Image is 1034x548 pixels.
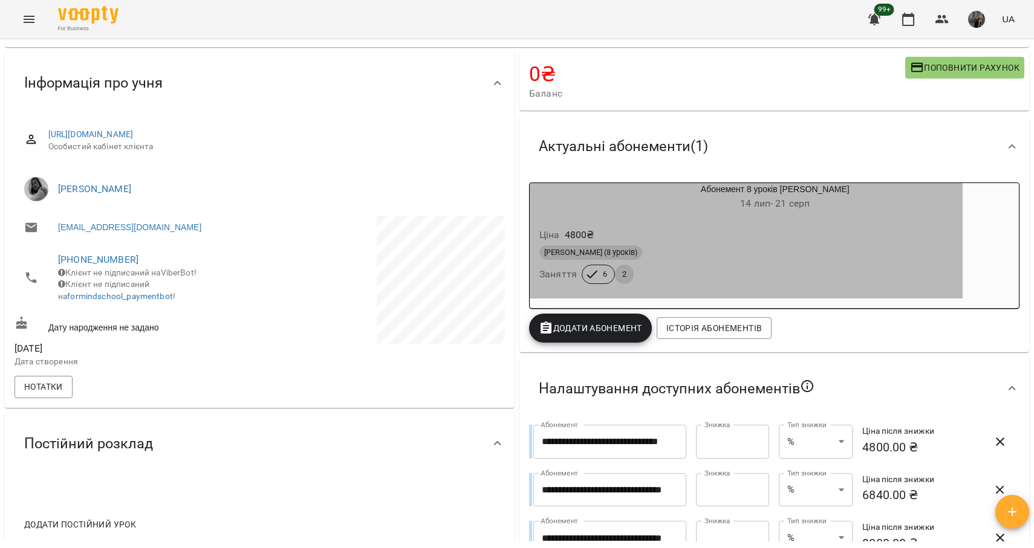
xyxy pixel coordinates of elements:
[15,341,258,356] span: [DATE]
[596,269,614,280] span: 6
[24,74,163,92] span: Інформація про учня
[530,183,588,212] div: Абонемент 8 уроків Індив Дорослі
[19,514,141,535] button: Додати постійний урок
[529,314,652,343] button: Додати Абонемент
[24,177,48,201] img: Ліза Пилипенко
[539,137,708,156] span: Актуальні абонементи ( 1 )
[48,129,134,139] a: [URL][DOMAIN_NAME]
[58,279,175,301] span: Клієнт не підписаний на !
[666,321,762,335] span: Історія абонементів
[539,379,815,398] span: Налаштування доступних абонементів
[24,517,136,532] span: Додати постійний урок
[67,291,173,301] a: formindschool_paymentbot
[615,269,634,280] span: 2
[58,254,138,265] a: [PHONE_NUMBER]
[48,141,495,153] span: Особистий кабінет клієнта
[862,425,978,438] h6: Ціна після знижки
[997,8,1019,30] button: UA
[12,314,260,336] div: Дату народження не задано
[15,356,258,368] p: Дата створення
[779,473,853,507] div: %
[862,438,978,457] h6: 4800.00 ₴
[15,5,44,34] button: Menu
[24,434,153,453] span: Постійний розклад
[539,227,560,243] h6: Ціна
[565,228,594,242] p: 4800 ₴
[539,266,577,283] h6: Заняття
[5,413,515,475] div: Постійний розклад
[519,115,1029,178] div: Актуальні абонементи(1)
[530,183,963,298] button: Абонемент 8 уроків [PERSON_NAME]14 лип- 21 серпЦіна4800₴[PERSON_NAME] (8 уроків)Заняття62
[58,6,119,24] img: Voopty Logo
[58,221,201,233] a: [EMAIL_ADDRESS][DOMAIN_NAME]
[58,268,197,277] span: Клієнт не підписаний на ViberBot!
[862,486,978,504] h6: 6840.00 ₴
[588,183,963,212] div: Абонемент 8 уроків [PERSON_NAME]
[862,521,978,534] h6: Ціна після знижки
[1002,13,1015,25] span: UA
[862,473,978,486] h6: Ціна після знижки
[905,57,1024,79] button: Поповнити рахунок
[5,52,515,114] div: Інформація про учня
[910,60,1019,75] span: Поповнити рахунок
[539,321,642,335] span: Додати Абонемент
[800,379,815,393] svg: Якщо не обрано жодного, клієнт зможе побачити всі публічні абонементи
[519,357,1029,420] div: Налаштування доступних абонементів
[58,25,119,33] span: For Business
[529,86,905,101] span: Баланс
[874,4,894,16] span: 99+
[529,62,905,86] h4: 0 ₴
[539,247,642,258] span: [PERSON_NAME] (8 уроків)
[657,317,772,339] button: Історія абонементів
[58,183,131,195] a: [PERSON_NAME]
[968,11,985,28] img: 331913643cd58b990721623a0d187df0.png
[779,425,853,459] div: %
[740,198,810,209] span: 14 лип - 21 серп
[15,376,73,398] button: Нотатки
[24,379,63,394] span: Нотатки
